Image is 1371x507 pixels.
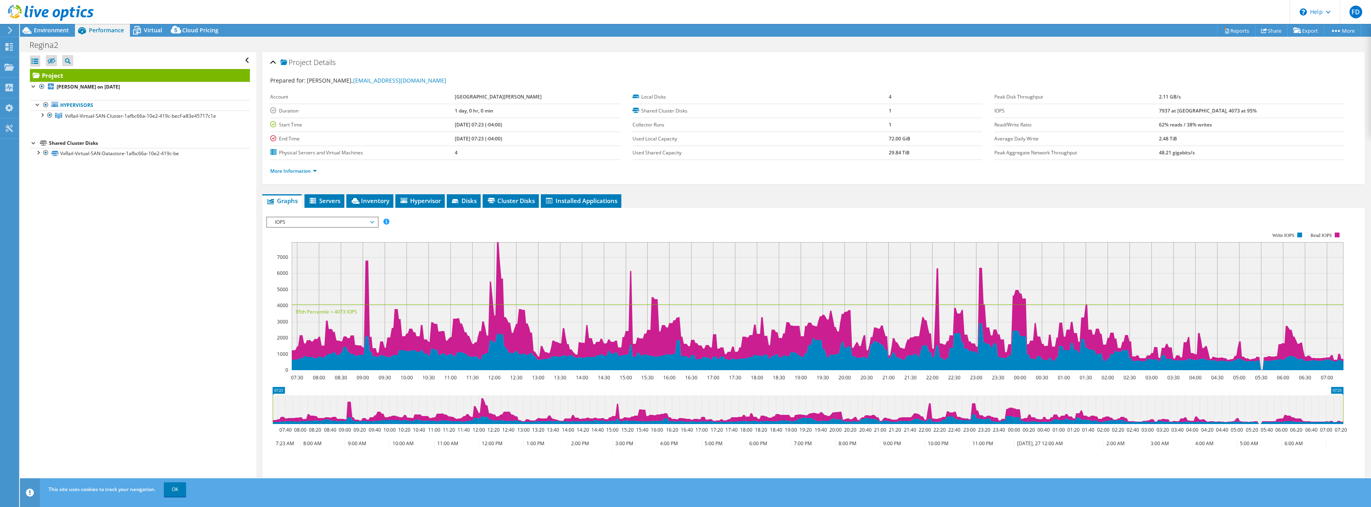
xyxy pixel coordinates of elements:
[859,426,872,433] text: 20:40
[1255,374,1267,381] text: 05:30
[751,374,763,381] text: 18:00
[695,426,708,433] text: 17:00
[729,374,741,381] text: 17:30
[1189,374,1202,381] text: 04:00
[379,374,391,381] text: 09:30
[1145,374,1158,381] text: 03:00
[270,121,455,129] label: Start Time
[1058,374,1070,381] text: 01:00
[270,107,455,115] label: Duration
[562,426,574,433] text: 14:00
[817,374,829,381] text: 19:30
[398,426,411,433] text: 10:20
[270,135,455,143] label: End Time
[451,197,477,205] span: Disks
[926,374,939,381] text: 22:00
[1201,426,1214,433] text: 04:20
[621,426,634,433] text: 15:20
[1261,426,1273,433] text: 05:40
[785,426,797,433] text: 19:00
[1102,374,1114,381] text: 02:00
[1272,233,1294,238] text: Write IOPS
[1275,426,1288,433] text: 06:00
[919,426,931,433] text: 22:00
[455,107,493,114] b: 1 day, 0 hr, 0 min
[1008,426,1020,433] text: 00:00
[455,121,502,128] b: [DATE] 07:23 (-04:00)
[591,426,604,433] text: 14:40
[889,121,892,128] b: 1
[1112,426,1124,433] text: 02:20
[270,77,306,84] label: Prepared for:
[369,426,381,433] text: 09:40
[65,112,216,119] span: VxRail-Virtual-SAN-Cluster-1afbc66a-10e2-419c-becf-a83e45717c1e
[30,148,250,158] a: VxRail-Virtual-SAN-Datastore-1afbc66a-10e2-419c-be
[994,121,1159,129] label: Read/Write Ratio
[1311,233,1332,238] text: Read IOPS
[313,374,325,381] text: 08:00
[663,374,676,381] text: 16:00
[270,93,455,101] label: Account
[532,374,544,381] text: 13:00
[844,426,856,433] text: 20:20
[1335,426,1347,433] text: 07:20
[632,135,889,143] label: Used Local Capacity
[291,374,303,381] text: 07:30
[532,426,544,433] text: 13:20
[164,482,186,497] a: OK
[1233,374,1245,381] text: 05:00
[1217,24,1255,37] a: Reports
[335,374,347,381] text: 08:30
[992,374,1004,381] text: 23:30
[422,374,435,381] text: 10:30
[839,374,851,381] text: 20:00
[466,374,479,381] text: 11:30
[1167,374,1180,381] text: 03:30
[577,426,589,433] text: 14:20
[636,426,648,433] text: 15:40
[285,367,288,373] text: 0
[889,107,892,114] b: 1
[277,302,288,309] text: 4000
[711,426,723,433] text: 17:20
[1287,24,1324,37] a: Export
[933,426,946,433] text: 22:20
[547,426,559,433] text: 13:40
[1082,426,1094,433] text: 01:40
[309,426,321,433] text: 08:20
[270,168,317,174] a: More Information
[829,426,842,433] text: 20:00
[1216,426,1228,433] text: 04:40
[889,149,909,156] b: 29.84 TiB
[1036,374,1048,381] text: 00:30
[545,197,617,205] span: Installed Applications
[1321,374,1333,381] text: 07:00
[354,426,366,433] text: 09:20
[1014,374,1026,381] text: 00:00
[882,374,895,381] text: 21:00
[632,107,889,115] label: Shared Cluster Disks
[598,374,610,381] text: 14:30
[1159,149,1195,156] b: 48.21 gigabits/s
[1349,6,1362,18] span: FD
[271,217,373,227] span: IOPS
[281,59,312,67] span: Project
[30,110,250,121] a: VxRail-Virtual-SAN-Cluster-1afbc66a-10e2-419c-becf-a83e45717c1e
[740,426,752,433] text: 18:00
[1023,426,1035,433] text: 00:20
[970,374,982,381] text: 23:00
[1037,426,1050,433] text: 00:40
[30,82,250,92] a: [PERSON_NAME] on [DATE]
[1186,426,1198,433] text: 04:00
[1305,426,1318,433] text: 06:40
[755,426,767,433] text: 18:20
[1277,374,1289,381] text: 06:00
[904,374,917,381] text: 21:30
[795,374,807,381] text: 19:00
[277,286,288,293] text: 5000
[1231,426,1243,433] text: 05:00
[353,77,446,84] a: [EMAIL_ADDRESS][DOMAIN_NAME]
[277,254,288,260] text: 7000
[357,374,369,381] text: 09:00
[1255,24,1288,37] a: Share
